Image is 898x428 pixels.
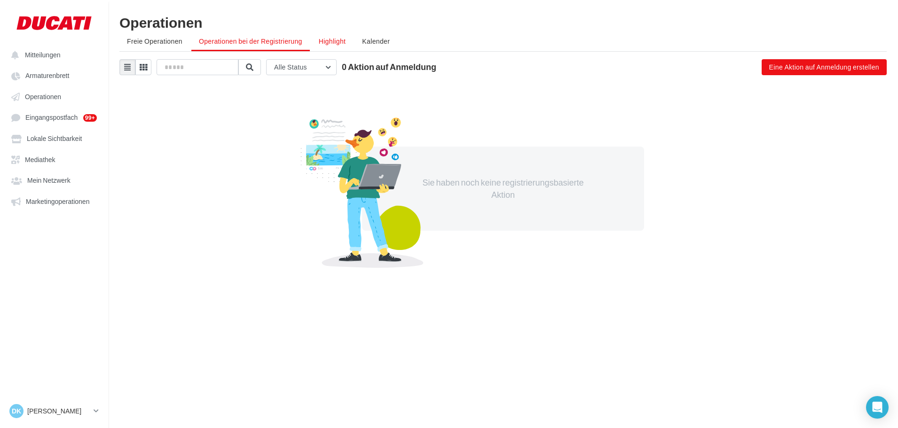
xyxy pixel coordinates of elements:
[6,130,102,147] a: Lokale Sichtbarkeit
[25,93,61,101] span: Operationen
[422,177,584,201] div: Sie haben noch keine registrierungsbasierte Aktion
[266,59,337,75] button: Alle Status
[8,402,101,420] a: DK [PERSON_NAME]
[6,109,102,126] a: Eingangspostfach 99+
[362,37,390,45] span: Kalender
[83,114,97,122] div: 99+
[25,114,78,122] span: Eingangspostfach
[6,88,102,105] a: Operationen
[6,171,102,188] a: Mein Netzwerk
[25,51,61,59] span: Mitteilungen
[6,46,99,63] button: Mitteilungen
[25,72,69,80] span: Armaturenbrett
[27,135,82,143] span: Lokale Sichtbarkeit
[6,193,102,210] a: Marketingoperationen
[342,62,436,72] span: 0 Aktion auf Anmeldung
[25,156,55,163] span: Mediathek
[127,37,182,45] span: Freie Operationen
[319,37,346,45] span: Highlight
[27,177,71,185] span: Mein Netzwerk
[762,59,887,75] button: Eine Aktion auf Anmeldung erstellen
[27,406,90,416] p: [PERSON_NAME]
[119,15,887,29] div: Operationen
[26,197,89,205] span: Marketingoperationen
[12,406,21,416] span: DK
[6,67,102,84] a: Armaturenbrett
[866,396,889,419] div: Open Intercom Messenger
[6,151,102,168] a: Mediathek
[274,63,307,71] span: Alle Status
